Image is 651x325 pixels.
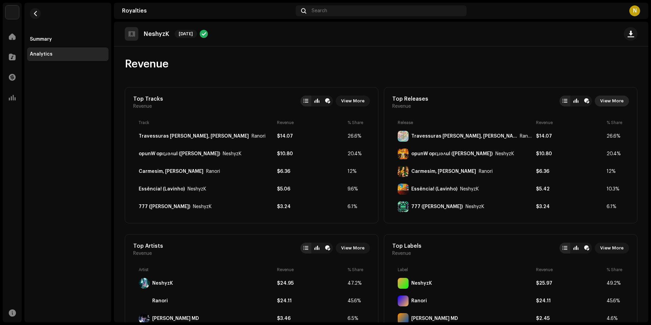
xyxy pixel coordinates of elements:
div: 4.6% [607,316,624,321]
div: 12% [607,169,624,174]
div: Royalties [122,8,293,14]
div: 6.1% [348,204,364,209]
div: 45.6% [348,298,364,304]
div: $6.36 [277,169,345,174]
div: Carmesim, Urahara Kisuke [479,169,493,174]
span: Revenue [125,57,169,71]
div: 12% [348,169,364,174]
button: View More [595,243,629,253]
div: $3.24 [277,204,345,209]
div: Release [398,120,533,125]
button: View More [595,96,629,106]
span: View More [341,241,364,255]
div: 49.2% [607,281,624,286]
div: 47.2% [348,281,364,286]
img: fdadfeca-d5a3-4234-88ee-3485eb61cffa [398,184,409,195]
div: $5.42 [536,186,604,192]
div: NeshyzK [152,281,173,286]
div: Carmesim, Urahara Kisuke [411,169,476,174]
div: 45.6% [607,298,624,304]
div: Carmesim, Urahara Kisuke [139,169,203,174]
div: Revenue [536,120,604,125]
div: opunW opıʇɹǝʌuI (Shinji Hirako) [411,151,493,157]
span: Revenue [133,104,152,109]
span: Search [312,8,327,14]
div: $3.46 [277,316,345,321]
div: % Share [348,120,364,125]
span: Revenue [392,251,411,256]
div: $14.07 [277,134,345,139]
div: Summary [30,37,52,42]
div: Travessuras de Charles, Charles Chevalier [252,134,265,139]
div: opunW opıʇɹǝʌuI (Shinji Hirako) [495,151,514,157]
div: N [629,5,640,16]
div: Top Artists [133,243,163,249]
div: Revenue [536,267,604,272]
div: 20.4% [607,151,624,157]
div: 6.1% [607,204,624,209]
img: 3d8b79c9-415f-47b5-8529-1ba01e82b779 [398,148,409,159]
img: 139ed8f0-32f4-4163-8df1-0c7498b4ae0d [398,166,409,177]
div: Essência! (Lavinho) [411,186,457,192]
img: cc050a33-2e20-4edd-8897-907566fa3056 [139,278,150,289]
div: $24.95 [277,281,345,286]
div: % Share [348,267,364,272]
div: 26.6% [348,134,364,139]
span: Revenue [392,104,411,109]
div: 777 (Hakari Kinji) [193,204,212,209]
span: View More [341,94,364,108]
div: $10.80 [536,151,604,157]
div: Revenue [277,267,345,272]
img: 0a4edf42-ccb8-489c-b663-9090387a88b4 [139,313,150,324]
div: opunW opıʇɹǝʌuI (Shinji Hirako) [139,151,220,157]
div: 20.4% [348,151,364,157]
re-m-nav-item: Analytics [27,47,108,61]
div: Léo MD [152,316,199,321]
span: Revenue [133,251,152,256]
div: $2.45 [536,316,604,321]
span: View More [600,94,624,108]
div: 9.6% [348,186,364,192]
span: [DATE] [175,30,197,38]
div: opunW opıʇɹǝʌuI (Shinji Hirako) [223,151,241,157]
div: % Share [607,120,624,125]
div: Ranori [152,298,168,304]
p: NeshyzK [144,31,169,38]
div: % Share [607,267,624,272]
img: de0d2825-999c-4937-b35a-9adca56ee094 [5,5,19,19]
div: Track [139,120,274,125]
div: 777 (Hakari Kinji) [411,204,463,209]
div: Artist [139,267,274,272]
div: Travessuras de Charles, Charles Chevalier [520,134,533,139]
div: $5.06 [277,186,345,192]
div: $3.24 [536,204,604,209]
img: 4276cba6-2663-4b7d-832c-ca8f504ddcec [398,201,409,212]
div: 777 (Hakari Kinji) [466,204,484,209]
div: Carmesim, Urahara Kisuke [206,169,220,174]
div: Essência! (Lavinho) [139,186,185,192]
div: Analytics [30,52,53,57]
img: 7fcb9eb2-cfc5-4eb0-ae6c-d94fb90fb73a [398,131,409,142]
div: Essência! (Lavinho) [188,186,206,192]
div: Travessuras de Charles, Charles Chevalier [139,134,249,139]
div: Léo MD [411,316,458,321]
span: View More [600,241,624,255]
button: View More [336,96,370,106]
div: Top Releases [392,96,428,102]
div: Top Tracks [133,96,163,102]
div: 10.3% [607,186,624,192]
div: NeshyzK [411,281,432,286]
div: Top Labels [392,243,421,249]
div: 26.6% [607,134,624,139]
button: View More [336,243,370,253]
div: Revenue [277,120,345,125]
div: 6.5% [348,316,364,321]
div: $14.07 [536,134,604,139]
div: $24.11 [536,298,604,304]
div: Essência! (Lavinho) [460,186,479,192]
div: $6.36 [536,169,604,174]
div: $10.80 [277,151,345,157]
div: Travessuras de Charles, Charles Chevalier [411,134,517,139]
div: Label [398,267,533,272]
div: Ranori [411,298,427,304]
